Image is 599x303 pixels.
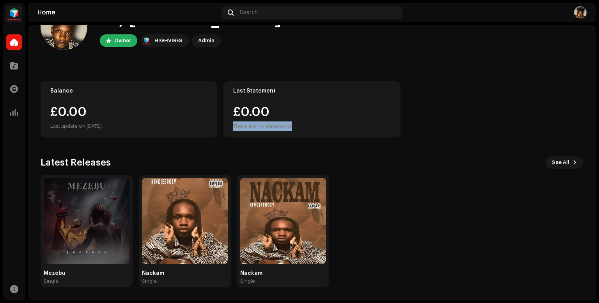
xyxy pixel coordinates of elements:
[142,270,228,276] div: Nackam
[240,178,326,264] img: ccfb82e6-fac7-4955-8c5b-c7e39de6d431
[546,156,583,169] button: See All
[240,9,258,16] span: Search
[233,121,292,131] div: There are no statements
[142,36,151,45] img: feab3aad-9b62-475c-8caf-26f15a9573ee
[41,81,217,137] re-o-card-value: Balance
[142,278,157,284] div: Single
[574,6,587,19] img: cc89f9d3-9374-4ae0-a074-51ea49802fbb
[552,155,569,170] span: See All
[233,88,390,94] div: Last Statement
[44,270,129,276] div: Mezebu
[41,3,87,50] img: cc89f9d3-9374-4ae0-a074-51ea49802fbb
[44,178,129,264] img: d162f892-6438-4ccb-91f7-f9e3cc7e634f
[37,9,218,16] div: Home
[142,178,228,264] img: 254b863c-1c1e-4945-aff0-1704b6c76a83
[154,36,183,45] div: HIGHVIBES
[44,278,58,284] div: Single
[198,36,214,45] div: Admin
[223,81,400,137] re-o-card-value: Last Statement
[50,88,207,94] div: Balance
[6,6,22,22] img: feab3aad-9b62-475c-8caf-26f15a9573ee
[50,121,207,131] div: Last update on [DATE]
[240,270,326,276] div: Nackam
[41,156,111,169] h3: Latest Releases
[114,36,131,45] div: Owner
[240,278,255,284] div: Single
